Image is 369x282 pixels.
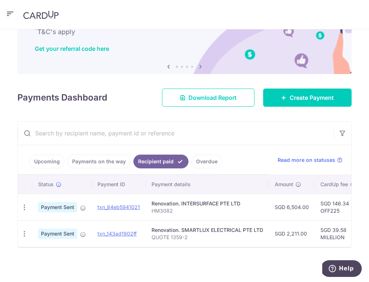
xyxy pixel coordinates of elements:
span: CardUp fee [320,181,348,188]
span: Amount [275,181,293,188]
td: SGD 39.58 MILELION [315,220,362,247]
td: SGD 2,211.00 [269,220,315,247]
div: Renovation. INTERSURFACE PTE LTD [152,200,263,207]
a: Create Payment [263,89,352,107]
a: Read more on statuses [278,156,343,164]
td: SGD 6,504.00 [269,194,315,220]
th: Payment details [146,175,269,194]
p: HM3082 [152,207,263,214]
a: Overdue [191,155,222,168]
span: Payment Sent [38,202,77,212]
a: txn_143ad1902ff [98,230,137,237]
input: Search by recipient name, payment id or reference [18,122,334,145]
span: Status [38,181,54,188]
a: Upcoming [29,155,65,168]
img: CardUp [23,11,59,19]
span: Read more on statuses [278,156,335,164]
td: SGD 146.34 OFF225 [315,194,362,220]
a: Get your referral code here [35,45,109,52]
a: Recipient paid [133,155,188,168]
span: Download Report [188,93,237,102]
p: QUOTE 1359-2 [152,234,263,241]
span: Payment Sent [38,229,77,239]
th: Payment ID [92,175,146,194]
span: Create Payment [290,93,334,102]
div: Renovation. SMARTLUX ELECTRICAL PTE LTD [152,226,263,234]
a: Download Report [162,89,254,107]
iframe: Opens a widget where you can find more information [322,260,362,278]
a: Payments on the way [67,155,130,168]
h4: Payments Dashboard [17,91,107,104]
a: txn_84eb5941021 [98,204,140,210]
